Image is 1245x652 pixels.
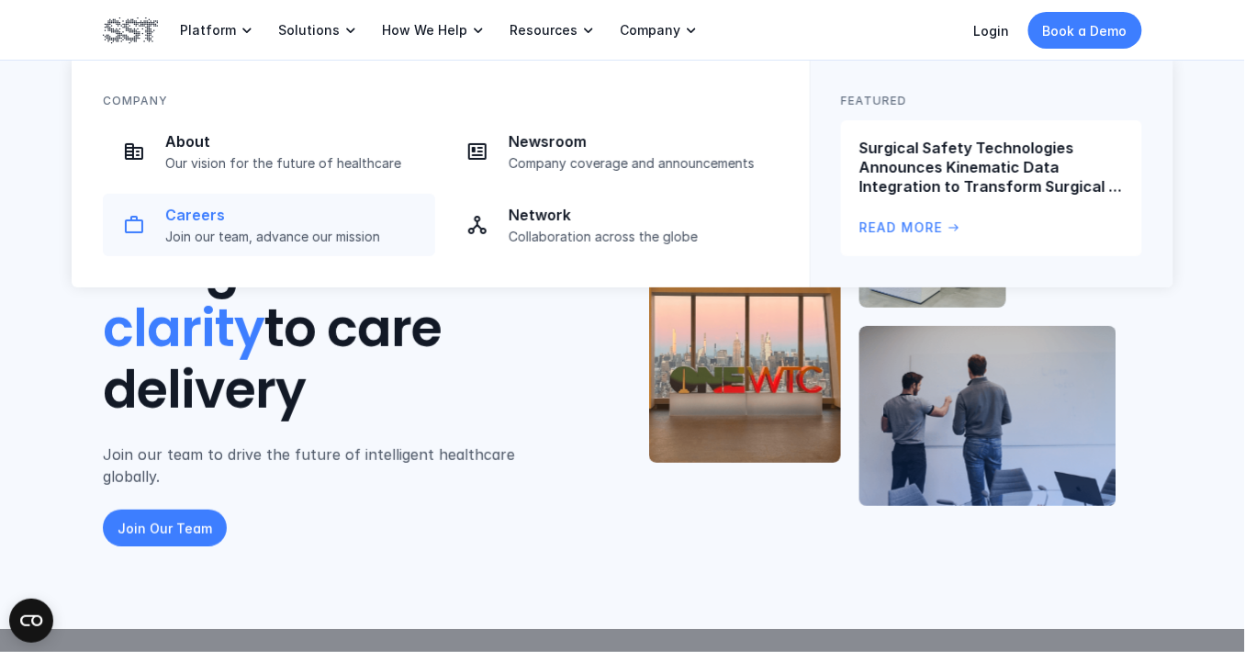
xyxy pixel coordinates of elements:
img: Briefcase icon [123,214,145,236]
p: Join our team, advance our mission [165,228,424,244]
a: Surgical Safety Technologies Announces Kinematic Data Integration to Transform Surgical Proficien... [841,120,1142,256]
a: Company iconAboutOur vision for the future of healthcare [103,120,435,183]
a: Join Our Team [103,510,227,546]
a: Newspaper iconNewsroomCompany coverage and announcements [446,120,779,183]
span: truth and clarity [103,231,489,365]
p: How We Help [382,22,467,39]
button: Open CMP widget [9,599,53,643]
h1: Together we can bring to care delivery [103,174,576,422]
a: Book a Demo [1028,12,1142,49]
p: Surgical Safety Technologies Announces Kinematic Data Integration to Transform Surgical Proficien... [859,139,1124,196]
img: One World Trade Center office with NYC skyline in the background [649,193,841,463]
p: Platform [180,22,236,39]
a: Network iconNetworkCollaboration across the globe [446,194,779,256]
p: About [165,132,424,152]
span: arrow_right_alt [947,220,961,235]
p: Company [103,92,168,109]
img: SST logo [103,15,158,46]
p: Network [509,206,768,225]
img: Newspaper icon [466,141,488,163]
p: Newsroom [509,132,768,152]
p: Resources [510,22,578,39]
p: Careers [165,206,424,225]
img: Company icon [123,141,145,163]
a: Briefcase iconCareersJoin our team, advance our mission [103,194,435,256]
p: Company coverage and announcements [509,154,768,171]
img: Network icon [466,214,488,236]
p: FEATURED [841,92,907,109]
p: Join Our Team [118,519,212,538]
p: Join our team to drive the future of intelligent healthcare globally. [103,444,576,488]
p: Book a Demo [1043,21,1127,40]
a: Login [974,23,1010,39]
p: Company [620,22,680,39]
p: Collaboration across the globe [509,228,768,244]
p: Our vision for the future of healthcare [165,154,424,171]
p: Read More [859,218,943,238]
p: Solutions [278,22,340,39]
